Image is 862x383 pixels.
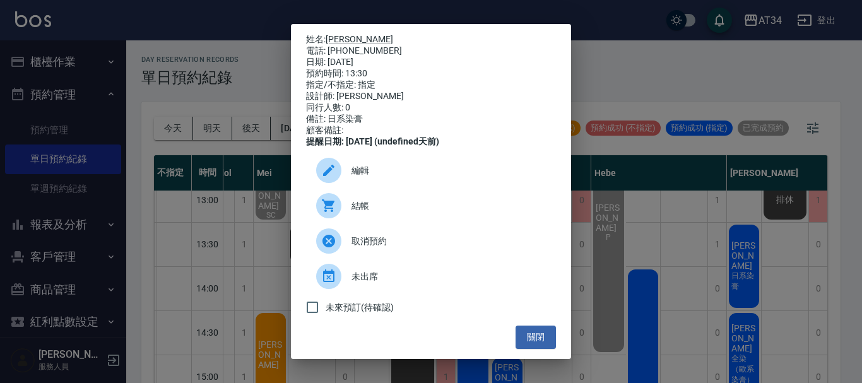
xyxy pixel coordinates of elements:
[306,45,556,57] div: 電話: [PHONE_NUMBER]
[306,114,556,125] div: 備註: 日系染膏
[306,102,556,114] div: 同行人數: 0
[306,136,556,148] div: 提醒日期: [DATE] (undefined天前)
[326,34,393,44] a: [PERSON_NAME]
[351,164,546,177] span: 編輯
[306,57,556,68] div: 日期: [DATE]
[326,301,394,314] span: 未來預訂(待確認)
[306,188,556,223] a: 結帳
[516,326,556,349] button: 關閉
[306,68,556,80] div: 預約時間: 13:30
[306,259,556,294] div: 未出席
[351,199,546,213] span: 結帳
[306,125,556,136] div: 顧客備註:
[306,153,556,188] div: 編輯
[306,223,556,259] div: 取消預約
[351,270,546,283] span: 未出席
[351,235,546,248] span: 取消預約
[306,80,556,91] div: 指定/不指定: 指定
[306,91,556,102] div: 設計師: [PERSON_NAME]
[306,34,556,45] p: 姓名:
